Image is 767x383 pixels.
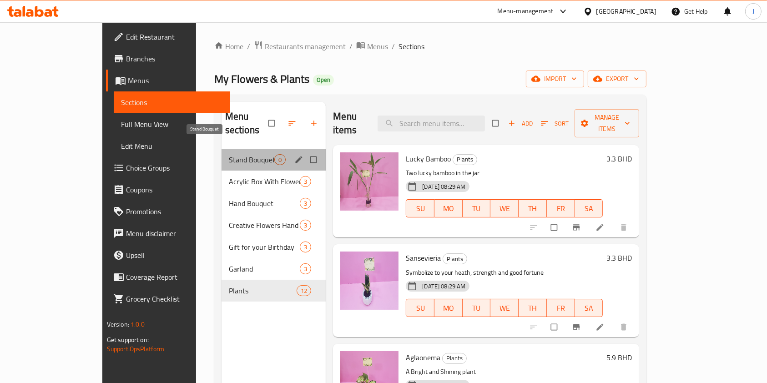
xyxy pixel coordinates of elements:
[126,53,223,64] span: Branches
[106,48,231,70] a: Branches
[126,206,223,217] span: Promotions
[406,152,451,166] span: Lucky Bamboo
[126,293,223,304] span: Grocery Checklist
[121,97,223,108] span: Sections
[128,75,223,86] span: Menus
[121,141,223,151] span: Edit Menu
[349,41,353,52] li: /
[392,41,395,52] li: /
[222,258,326,280] div: Garland3
[300,176,311,187] div: items
[535,116,575,131] span: Sort items
[490,299,519,317] button: WE
[282,113,304,133] span: Sort sections
[579,302,600,315] span: SA
[247,41,250,52] li: /
[300,220,311,231] div: items
[406,199,434,217] button: SU
[229,198,300,209] span: Hand Bouquet
[410,202,431,215] span: SU
[300,199,311,208] span: 3
[582,112,632,135] span: Manage items
[229,242,300,252] span: Gift for your Birthday
[406,366,603,378] p: A Bright and Shining plant
[579,202,600,215] span: SA
[114,113,231,135] a: Full Menu View
[333,110,367,137] h2: Menu items
[222,192,326,214] div: Hand Bouquet3
[438,202,459,215] span: MO
[575,199,603,217] button: SA
[506,116,535,131] span: Add item
[222,171,326,192] div: Acrylic Box With Flowers3
[300,263,311,274] div: items
[434,299,463,317] button: MO
[229,285,297,296] div: Plants
[550,302,571,315] span: FR
[596,6,656,16] div: [GEOGRAPHIC_DATA]
[106,222,231,244] a: Menu disclaimer
[229,263,300,274] div: Garland
[588,71,646,87] button: export
[214,40,647,52] nav: breadcrumb
[547,299,575,317] button: FR
[106,179,231,201] a: Coupons
[494,302,515,315] span: WE
[356,40,388,52] a: Menus
[225,110,269,137] h2: Menu sections
[229,176,300,187] span: Acrylic Box With Flowers
[107,343,165,355] a: Support.OpsPlatform
[541,118,569,129] span: Sort
[595,223,606,232] a: Edit menu item
[453,154,477,165] span: Plants
[490,199,519,217] button: WE
[222,280,326,302] div: Plants12
[406,351,440,364] span: Aglaonema
[545,219,565,236] span: Select to update
[107,318,129,330] span: Version:
[297,287,311,295] span: 12
[263,115,282,132] span: Select all sections
[522,202,543,215] span: TH
[106,201,231,222] a: Promotions
[533,73,577,85] span: import
[131,318,145,330] span: 1.0.0
[126,228,223,239] span: Menu disclaimer
[406,167,603,179] p: Two lucky bamboo in the jar
[494,202,515,215] span: WE
[107,334,149,346] span: Get support on:
[519,199,547,217] button: TH
[378,116,485,131] input: search
[340,152,399,211] img: Lucky Bamboo
[106,26,231,48] a: Edit Restaurant
[443,253,467,264] div: Plants
[522,302,543,315] span: TH
[126,31,223,42] span: Edit Restaurant
[106,244,231,266] a: Upsell
[126,184,223,195] span: Coupons
[114,91,231,113] a: Sections
[222,236,326,258] div: Gift for your Birthday3
[487,115,506,132] span: Select section
[222,214,326,236] div: Creative Flowers Hand Bag3
[300,243,311,252] span: 3
[106,157,231,179] a: Choice Groups
[550,202,571,215] span: FR
[410,302,431,315] span: SU
[466,302,487,315] span: TU
[406,251,441,265] span: Sansevieria
[506,116,535,131] button: Add
[106,266,231,288] a: Coverage Report
[406,267,603,278] p: Symbolize to your heath, strength and good fortune
[106,288,231,310] a: Grocery Checklist
[545,318,565,336] span: Select to update
[106,70,231,91] a: Menus
[399,41,424,52] span: Sections
[438,302,459,315] span: MO
[498,6,554,17] div: Menu-management
[300,242,311,252] div: items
